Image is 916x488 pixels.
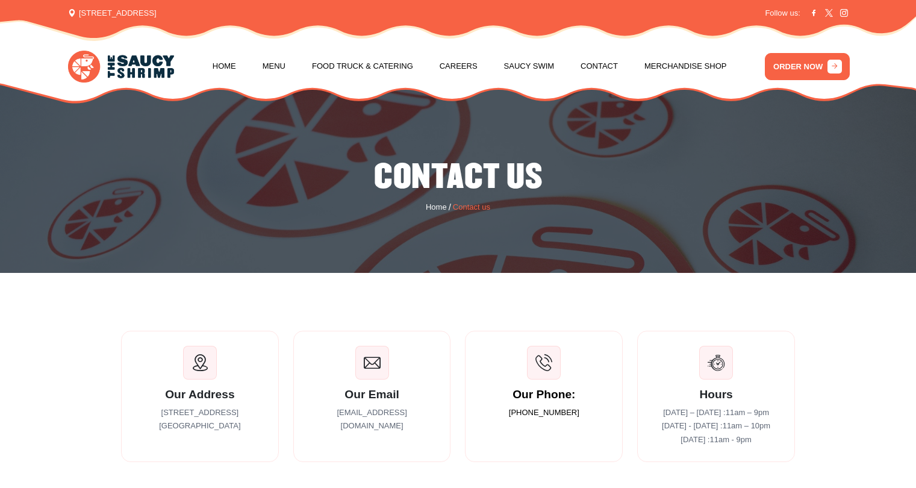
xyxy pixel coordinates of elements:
span: [STREET_ADDRESS] [68,7,156,19]
p: [EMAIL_ADDRESS][DOMAIN_NAME] [308,406,436,434]
a: ORDER NOW [765,53,850,80]
h3: Hours [652,387,780,401]
a: Home [426,201,447,213]
span: [DATE] - [DATE] : [662,421,770,430]
img: logo [68,51,174,83]
h6: Our Email [308,387,436,401]
a: Saucy Swim [504,43,555,89]
a: [PHONE_NUMBER] [509,406,579,420]
a: Food Truck & Catering [312,43,413,89]
span: Contact us [453,201,490,213]
a: Merchandise Shop [644,43,727,89]
span: 11am – 10pm [723,421,771,430]
a: Our Phone: [513,387,575,401]
span: / [449,201,451,214]
h2: Contact us [9,158,907,198]
span: [DATE] – [DATE] : [663,408,769,417]
h3: Our Address [136,387,264,401]
a: Home [213,43,236,89]
a: Menu [263,43,285,89]
a: Careers [440,43,478,89]
span: 11am – 9pm [726,408,769,417]
a: Contact [581,43,618,89]
span: Follow us: [765,7,800,19]
span: [DATE] : [681,435,752,444]
p: [STREET_ADDRESS] [GEOGRAPHIC_DATA] [136,406,264,434]
span: 11am - 9pm [709,435,751,444]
